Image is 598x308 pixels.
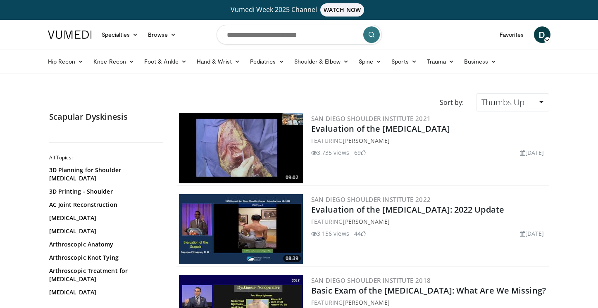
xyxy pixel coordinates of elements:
a: [MEDICAL_DATA] [49,288,161,296]
span: WATCH NOW [320,3,364,17]
a: 3D Planning for Shoulder [MEDICAL_DATA] [49,166,161,182]
a: Sports [386,53,422,70]
a: San Diego Shoulder Institute 2022 [311,195,431,204]
a: 3D Printing - Shoulder [49,187,161,196]
a: 09:02 [179,113,303,183]
li: 3,735 views [311,148,349,157]
li: 69 [354,148,366,157]
a: Basic Exam of the [MEDICAL_DATA]: What Are We Missing? [311,285,546,296]
a: Evaluation of the [MEDICAL_DATA]: 2022 Update [311,204,505,215]
a: [PERSON_NAME] [343,137,389,145]
a: Foot & Ankle [139,53,192,70]
li: 44 [354,229,366,238]
li: [DATE] [520,229,544,238]
a: Trauma [422,53,460,70]
a: Thumbs Up [476,93,549,111]
a: Vumedi Week 2025 ChannelWATCH NOW [49,3,549,17]
a: Arthroscopic Anatomy [49,240,161,249]
h2: All Topics: [49,154,163,161]
a: Business [459,53,501,70]
div: Sort by: [434,93,470,111]
a: Hip Recon [43,53,89,70]
h2: Scapular Dyskinesis [49,111,165,122]
li: [DATE] [520,148,544,157]
a: D [534,26,550,43]
img: 895f73d8-345c-4f40-98bf-f41295e2d5f1.300x170_q85_crop-smart_upscale.jpg [179,113,303,183]
a: Knee Recon [88,53,139,70]
a: AC Joint Reconstruction [49,201,161,209]
a: Hand & Wrist [192,53,245,70]
a: Shoulder & Elbow [289,53,354,70]
a: San Diego Shoulder Institute 2018 [311,276,431,284]
a: Arthroscopic Treatment for [MEDICAL_DATA] [49,267,161,283]
a: Arthroscopic Knot Tying [49,254,161,262]
img: 1f351ce9-473a-4506-bedd-3146083961b0.300x170_q85_crop-smart_upscale.jpg [179,194,303,264]
a: Favorites [495,26,529,43]
a: Browse [143,26,181,43]
a: [PERSON_NAME] [343,299,389,306]
li: 3,156 views [311,229,349,238]
a: San Diego Shoulder Institute 2021 [311,114,431,123]
div: FEATURING [311,298,548,307]
a: Spine [354,53,386,70]
img: VuMedi Logo [48,31,92,39]
div: FEATURING [311,217,548,226]
span: 08:39 [283,255,301,262]
a: [MEDICAL_DATA] [49,214,161,222]
span: Thumbs Up [481,97,524,108]
span: 09:02 [283,174,301,181]
a: Pediatrics [245,53,289,70]
a: Evaluation of the [MEDICAL_DATA] [311,123,450,134]
input: Search topics, interventions [217,25,382,45]
a: [MEDICAL_DATA] [49,227,161,235]
a: 08:39 [179,194,303,264]
div: FEATURING [311,136,548,145]
a: Specialties [97,26,143,43]
a: [PERSON_NAME] [343,218,389,225]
